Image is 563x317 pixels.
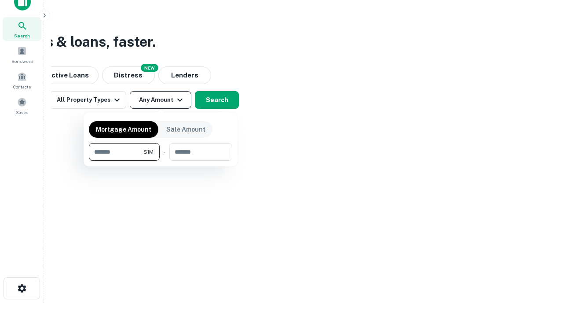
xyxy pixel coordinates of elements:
p: Mortgage Amount [96,125,151,134]
iframe: Chat Widget [519,247,563,289]
span: $1M [143,148,154,156]
div: - [163,143,166,161]
p: Sale Amount [166,125,205,134]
